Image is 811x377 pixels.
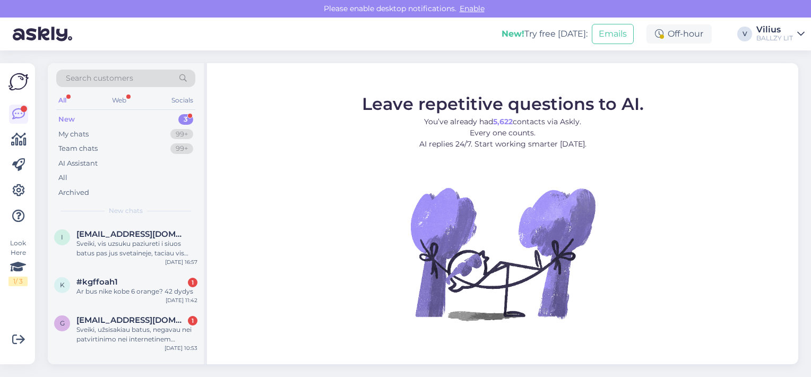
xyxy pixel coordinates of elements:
b: New! [502,29,524,39]
div: AI Assistant [58,158,98,169]
div: 99+ [170,143,193,154]
span: Enable [456,4,488,13]
div: New [58,114,75,125]
div: Sveiki, vis uzsuku paziureti i siuos batus pas jus svetaineje, taciau vis neatidaro sio produkto,... [76,239,197,258]
div: 3 [178,114,193,125]
span: Leave repetitive questions to AI. [362,93,644,114]
span: #kgffoah1 [76,277,118,287]
img: No Chat active [407,158,598,349]
div: 1 / 3 [8,277,28,286]
div: BALLZY LIT [756,34,793,42]
img: Askly Logo [8,72,29,92]
span: Search customers [66,73,133,84]
div: V [737,27,752,41]
div: Vilius [756,25,793,34]
span: New chats [109,206,143,216]
div: All [56,93,68,107]
div: 1 [188,278,197,287]
span: k [60,281,65,289]
div: [DATE] 10:53 [165,344,197,352]
div: Socials [169,93,195,107]
div: Look Here [8,238,28,286]
span: ievbuj@gmail.com [76,229,187,239]
div: Ar bus nike kobe 6 orange? 42 dydys [76,287,197,296]
div: Team chats [58,143,98,154]
p: You’ve already had contacts via Askly. Every one counts. AI replies 24/7. Start working smarter [... [362,116,644,149]
div: Web [110,93,128,107]
div: Sveiki, užsisakiau batus, negavau nei patvirtinimo nei internetinem puslapyje nerodo. Pinigus nus... [76,325,197,344]
button: Emails [592,24,634,44]
div: 99+ [170,129,193,140]
a: ViliusBALLZY LIT [756,25,805,42]
div: 1 [188,316,197,325]
div: [DATE] 16:57 [165,258,197,266]
div: All [58,173,67,183]
div: [DATE] 11:42 [166,296,197,304]
div: My chats [58,129,89,140]
div: Archived [58,187,89,198]
span: g [60,319,65,327]
span: grazauskienelolita@gmail.com [76,315,187,325]
b: 5,622 [493,116,513,126]
div: Off-hour [646,24,712,44]
div: Try free [DATE]: [502,28,588,40]
span: i [61,233,63,241]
